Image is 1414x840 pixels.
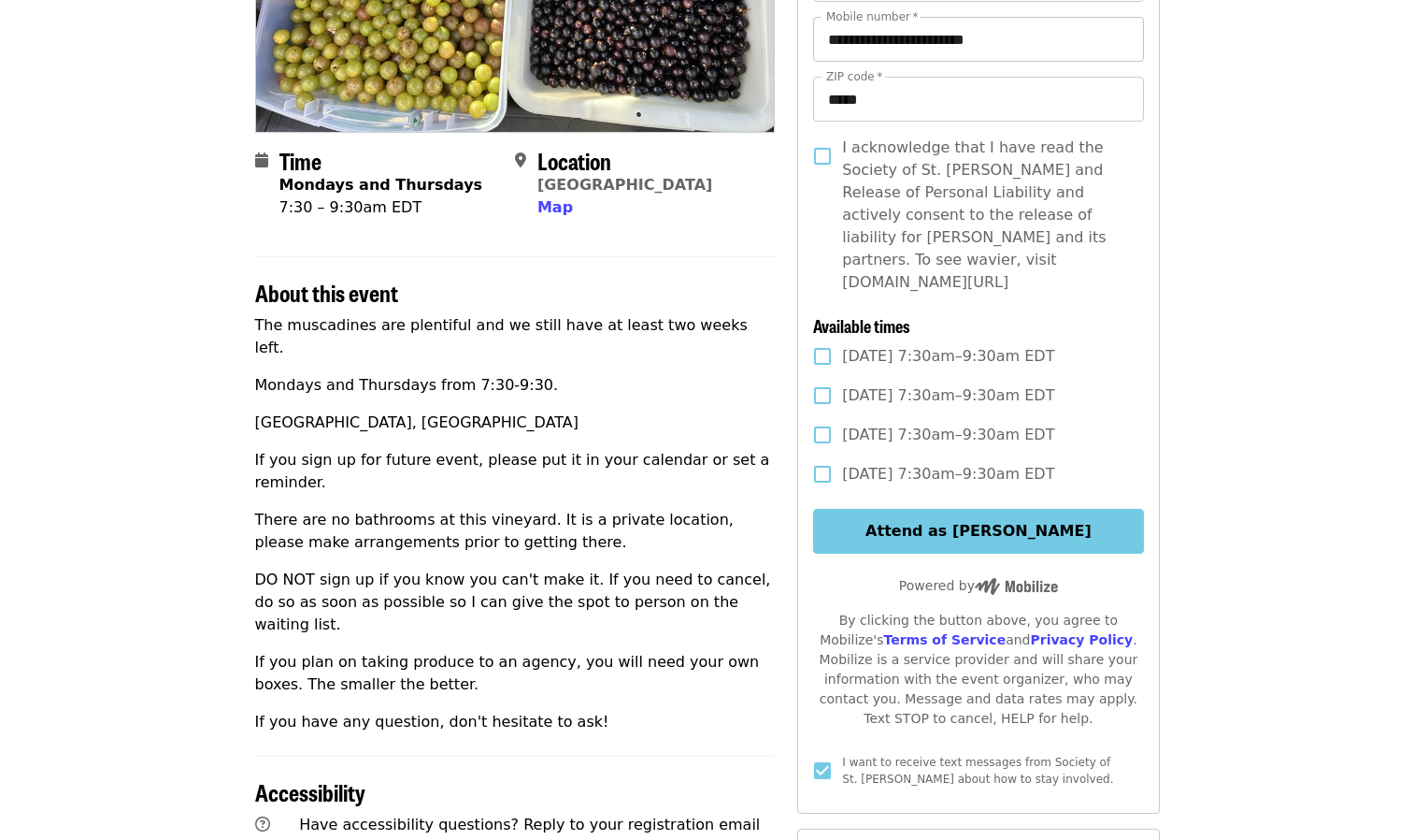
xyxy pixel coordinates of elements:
[826,71,882,82] label: ZIP code
[537,176,712,194] a: [GEOGRAPHIC_DATA]
[255,449,776,494] p: If you sign up for future event, please put it in your calendar or set a reminder.
[255,412,776,434] p: [GEOGRAPHIC_DATA], [GEOGRAPHIC_DATA]
[537,144,611,177] span: Location
[279,144,321,177] span: Time
[813,17,1143,62] input: Mobile number
[842,463,1054,485] span: [DATE] 7:30am–9:30am EDT
[255,816,270,833] i: question-circle icon
[813,313,910,338] span: Available times
[842,384,1054,407] span: [DATE] 7:30am–9:30am EDT
[255,651,776,696] p: If you plan on taking produce to an agency, you will need your own boxes. The smaller the better.
[842,345,1054,368] span: [DATE] 7:30am–9:30am EDT
[813,509,1143,554] button: Attend as [PERSON_NAME]
[515,152,526,169] i: map-marker-alt icon
[975,578,1058,595] img: Powered by Mobilize
[842,756,1113,786] span: I want to receive text messages from Society of St. [PERSON_NAME] about how to stay involved.
[279,196,483,219] div: 7:30 – 9:30am EDT
[279,176,483,194] strong: Mondays and Thursdays
[255,314,776,359] p: The muscadines are plentiful and we still have at least two weeks left.
[255,276,398,309] span: About this event
[255,509,776,554] p: There are no bathrooms at this vineyard. It is a private location, please make arrangements prior...
[883,632,1006,647] a: Terms of Service
[899,578,1058,593] span: Powered by
[537,196,573,219] button: Map
[813,77,1143,122] input: ZIP code
[255,569,776,636] p: DO NOT sign up if you know you can't make it. If you need to cancel, do so as soon as possible so...
[813,611,1143,729] div: By clicking the button above, you agree to Mobilize's and . Mobilize is a service provider and wi...
[537,198,573,216] span: Map
[255,374,776,397] p: Mondays and Thursdays from 7:30-9:30.
[826,11,918,22] label: Mobile number
[1030,632,1133,647] a: Privacy Policy
[255,711,776,733] p: If you have any question, don't hesitate to ask!
[842,424,1054,446] span: [DATE] 7:30am–9:30am EDT
[255,775,365,808] span: Accessibility
[255,152,268,169] i: calendar icon
[842,137,1128,294] span: I acknowledge that I have read the Society of St. [PERSON_NAME] and Release of Personal Liability...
